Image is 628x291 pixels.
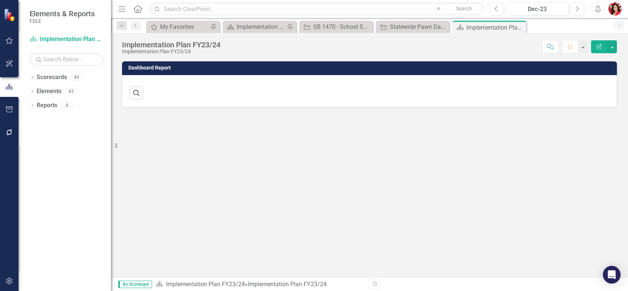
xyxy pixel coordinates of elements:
[506,2,568,16] button: Dec-23
[224,22,285,31] a: Implementation Plan FY25/26
[237,22,285,31] div: Implementation Plan FY25/26
[456,6,472,11] span: Search
[150,3,484,16] input: Search ClearPoint...
[71,74,82,81] div: 49
[122,49,220,54] div: Implementation Plan FY23/24
[508,5,566,14] div: Dec-23
[128,65,613,71] h3: Dashboard Report
[37,87,61,96] a: Elements
[122,41,220,49] div: Implementation Plan FY23/24
[466,23,524,32] div: Implementation Plan FY23/24
[313,22,371,31] div: SB 1470 - School Safety
[248,281,327,288] div: Implementation Plan FY23/24
[30,35,104,44] a: Implementation Plan FY23/24
[378,22,448,31] a: Statewide Pawn Data Database Feasibility Study
[3,8,17,22] img: ClearPoint Strategy
[603,266,621,284] div: Open Intercom Messenger
[445,4,482,14] button: Search
[608,2,622,16] img: Caitlin Dawkins
[30,53,104,66] input: Search Below...
[390,22,448,31] div: Statewide Pawn Data Database Feasibility Study
[118,281,152,288] span: By Scorecard
[61,102,73,108] div: 8
[65,88,77,95] div: 43
[148,22,209,31] a: My Favorites
[37,101,57,110] a: Reports
[30,9,95,18] span: Elements & Reports
[156,280,364,289] div: »
[160,22,209,31] div: My Favorites
[37,73,67,82] a: Scorecards
[30,18,95,24] small: FDLE
[166,281,245,288] a: Implementation Plan FY23/24
[301,22,371,31] a: SB 1470 - School Safety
